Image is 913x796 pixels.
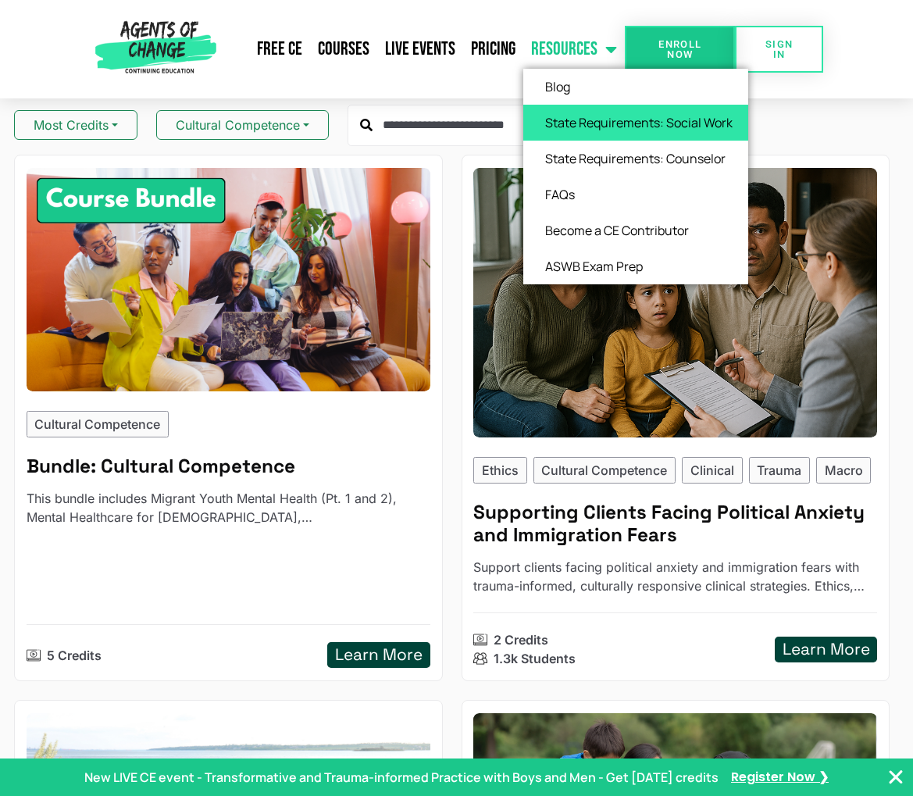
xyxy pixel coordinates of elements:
[494,649,576,668] p: 1.3k Students
[690,461,734,480] p: Clinical
[463,30,523,69] a: Pricing
[473,168,877,437] img: Supporting Clients Facing Political Anxiety and Immigration Fears (2 Cultural Competency CE Credit)
[650,39,710,59] span: Enroll Now
[523,69,748,105] a: Blog
[523,141,748,177] a: State Requirements: Counselor
[523,248,748,284] a: ASWB Exam Prep
[541,461,667,480] p: Cultural Competence
[523,177,748,212] a: FAQs
[523,69,748,284] ul: Resources
[14,155,443,681] a: Cultural Competence - 5 Credit CE BundleCultural Competence Bundle: Cultural CompetenceThis bundl...
[14,72,899,105] h2: Our Courses
[523,212,748,248] a: Become a CE Contributor
[760,39,798,59] span: SIGN IN
[335,645,423,665] h5: Learn More
[249,30,310,69] a: Free CE
[47,646,102,665] p: 5 Credits
[886,768,905,787] button: Close Banner
[34,415,160,434] p: Cultural Competence
[27,489,430,527] p: This bundle includes Migrant Youth Mental Health (Pt. 1 and 2), Mental Healthcare for Latinos, Na...
[27,168,430,391] img: Cultural Competence - 5 Credit CE Bundle
[84,768,719,787] p: New LIVE CE event - Transformative and Trauma-informed Practice with Boys and Men - Get [DATE] cr...
[494,630,548,649] p: 2 Credits
[14,110,137,140] button: Most Credits
[825,461,863,480] p: Macro
[523,30,625,69] a: Resources
[156,110,329,140] button: Cultural Competence
[625,26,735,73] a: Enroll Now
[377,30,463,69] a: Live Events
[222,30,625,69] nav: Menu
[482,461,519,480] p: Ethics
[783,640,870,659] h5: Learn More
[735,26,823,73] a: SIGN IN
[473,558,877,595] p: Support clients facing political anxiety and immigration fears with trauma-informed, culturally r...
[27,455,430,477] h5: Bundle: Cultural Competence
[473,501,877,547] h5: Supporting Clients Facing Political Anxiety and Immigration Fears
[310,30,377,69] a: Courses
[731,769,829,786] a: Register Now ❯
[757,461,801,480] p: Trauma
[462,155,890,681] a: Supporting Clients Facing Political Anxiety and Immigration Fears (2 Cultural Competency CE Credi...
[523,105,748,141] a: State Requirements: Social Work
